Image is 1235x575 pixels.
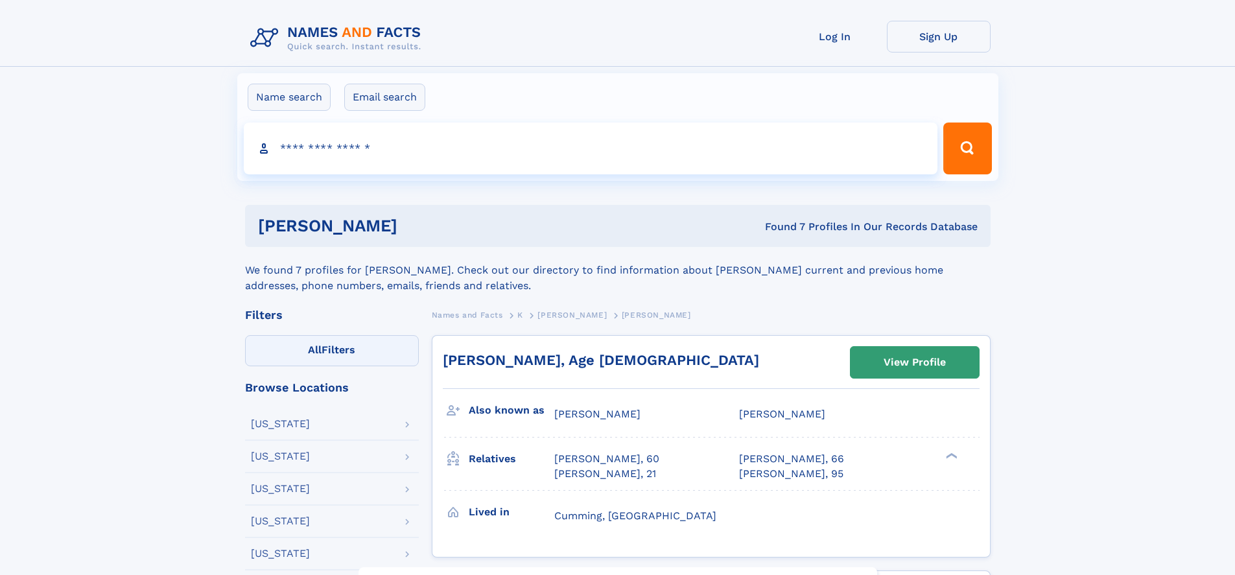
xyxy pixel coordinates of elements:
[244,123,938,174] input: search input
[251,451,310,462] div: [US_STATE]
[245,335,419,366] label: Filters
[432,307,503,323] a: Names and Facts
[469,501,554,523] h3: Lived in
[581,220,978,234] div: Found 7 Profiles In Our Records Database
[739,452,844,466] a: [PERSON_NAME], 66
[884,347,946,377] div: View Profile
[251,419,310,429] div: [US_STATE]
[251,516,310,526] div: [US_STATE]
[443,352,759,368] a: [PERSON_NAME], Age [DEMOGRAPHIC_DATA]
[622,311,691,320] span: [PERSON_NAME]
[245,309,419,321] div: Filters
[943,123,991,174] button: Search Button
[554,452,659,466] a: [PERSON_NAME], 60
[248,84,331,111] label: Name search
[739,467,843,481] a: [PERSON_NAME], 95
[469,399,554,421] h3: Also known as
[851,347,979,378] a: View Profile
[245,247,991,294] div: We found 7 profiles for [PERSON_NAME]. Check out our directory to find information about [PERSON_...
[517,307,523,323] a: K
[739,408,825,420] span: [PERSON_NAME]
[554,467,656,481] a: [PERSON_NAME], 21
[245,382,419,393] div: Browse Locations
[887,21,991,53] a: Sign Up
[245,21,432,56] img: Logo Names and Facts
[554,408,641,420] span: [PERSON_NAME]
[308,344,322,356] span: All
[258,218,582,234] h1: [PERSON_NAME]
[537,307,607,323] a: [PERSON_NAME]
[251,548,310,559] div: [US_STATE]
[251,484,310,494] div: [US_STATE]
[517,311,523,320] span: K
[943,452,958,460] div: ❯
[469,448,554,470] h3: Relatives
[537,311,607,320] span: [PERSON_NAME]
[344,84,425,111] label: Email search
[783,21,887,53] a: Log In
[554,510,716,522] span: Cumming, [GEOGRAPHIC_DATA]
